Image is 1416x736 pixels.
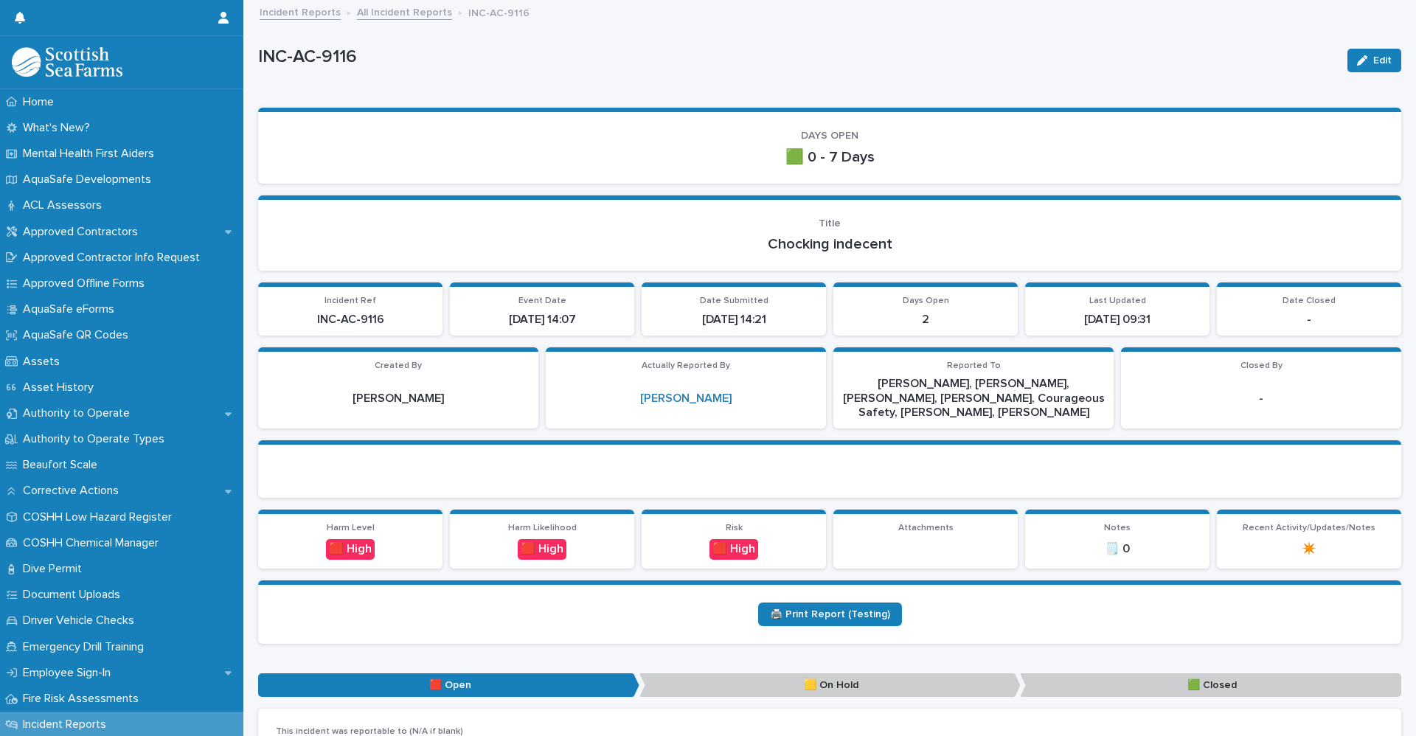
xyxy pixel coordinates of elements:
[650,313,817,327] p: [DATE] 14:21
[17,484,131,498] p: Corrective Actions
[700,296,768,305] span: Date Submitted
[267,392,530,406] p: [PERSON_NAME]
[17,588,132,602] p: Document Uploads
[17,328,140,342] p: AquaSafe QR Codes
[758,603,902,626] a: 🖨️ Print Report (Testing)
[770,609,890,619] span: 🖨️ Print Report (Testing)
[375,361,422,370] span: Created By
[17,147,166,161] p: Mental Health First Aiders
[326,539,375,559] div: 🟥 High
[842,377,1105,420] p: [PERSON_NAME], [PERSON_NAME], [PERSON_NAME], [PERSON_NAME], Courageous Safety, [PERSON_NAME], [PE...
[17,406,142,420] p: Authority to Operate
[459,313,625,327] p: [DATE] 14:07
[17,640,156,654] p: Emergency Drill Training
[642,361,730,370] span: Actually Reported By
[1089,296,1146,305] span: Last Updated
[1034,542,1201,556] p: 🗒️ 0
[17,510,184,524] p: COSHH Low Hazard Register
[17,302,126,316] p: AquaSafe eForms
[640,392,732,406] a: [PERSON_NAME]
[327,524,375,532] span: Harm Level
[267,313,434,327] p: INC-AC-9116
[1130,392,1392,406] p: -
[17,225,150,239] p: Approved Contractors
[1226,313,1392,327] p: -
[639,673,1021,698] p: 🟨 On Hold
[17,718,118,732] p: Incident Reports
[17,173,163,187] p: AquaSafe Developments
[17,355,72,369] p: Assets
[17,121,102,135] p: What's New?
[17,458,109,472] p: Beaufort Scale
[260,3,341,20] a: Incident Reports
[1034,313,1201,327] p: [DATE] 09:31
[819,218,841,229] span: Title
[1240,361,1283,370] span: Closed By
[17,432,176,446] p: Authority to Operate Types
[898,524,954,532] span: Attachments
[508,524,577,532] span: Harm Likelihood
[1243,524,1375,532] span: Recent Activity/Updates/Notes
[801,131,858,141] span: DAYS OPEN
[1226,542,1392,556] p: ✴️
[324,296,376,305] span: Incident Ref
[17,692,150,706] p: Fire Risk Assessments
[1104,524,1131,532] span: Notes
[1020,673,1401,698] p: 🟩 Closed
[12,47,122,77] img: bPIBxiqnSb2ggTQWdOVV
[17,562,94,576] p: Dive Permit
[1373,55,1392,66] span: Edit
[1347,49,1401,72] button: Edit
[17,251,212,265] p: Approved Contractor Info Request
[1283,296,1336,305] span: Date Closed
[276,727,463,736] span: This incident was reportable to (N/A if blank)
[518,539,566,559] div: 🟥 High
[726,524,743,532] span: Risk
[258,46,1336,68] p: INC-AC-9116
[903,296,949,305] span: Days Open
[276,235,1384,253] p: Chocking indecent
[17,666,122,680] p: Employee Sign-In
[518,296,566,305] span: Event Date
[357,3,452,20] a: All Incident Reports
[17,277,156,291] p: Approved Offline Forms
[468,4,530,20] p: INC-AC-9116
[17,614,146,628] p: Driver Vehicle Checks
[17,536,170,550] p: COSHH Chemical Manager
[17,95,66,109] p: Home
[947,361,1001,370] span: Reported To
[709,539,758,559] div: 🟥 High
[276,148,1384,166] p: 🟩 0 - 7 Days
[17,381,105,395] p: Asset History
[258,673,639,698] p: 🟥 Open
[17,198,114,212] p: ACL Assessors
[842,313,1009,327] p: 2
